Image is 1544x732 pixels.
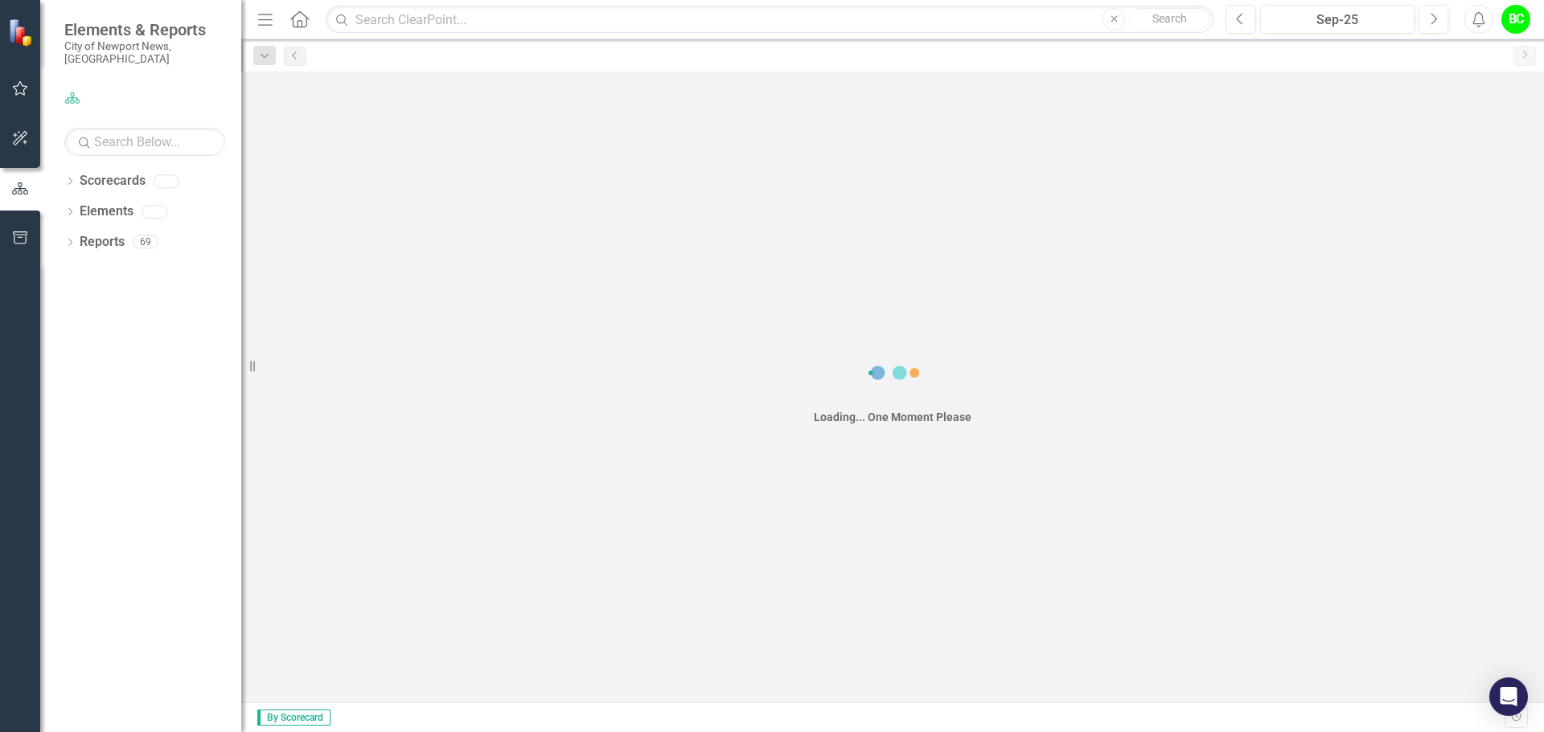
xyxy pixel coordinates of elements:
[64,128,225,156] input: Search Below...
[133,235,158,249] div: 69
[64,20,225,39] span: Elements & Reports
[1501,5,1530,34] button: BC
[1260,5,1415,34] button: Sep-25
[326,6,1213,34] input: Search ClearPoint...
[80,233,125,251] a: Reports
[64,39,225,66] small: City of Newport News, [GEOGRAPHIC_DATA]
[80,202,133,221] a: Elements
[257,710,331,726] span: By Scorecard
[1129,8,1209,31] button: Search
[814,409,971,425] div: Loading... One Moment Please
[1489,677,1528,716] div: Open Intercom Messenger
[7,17,38,47] img: ClearPoint Strategy
[1266,10,1409,30] div: Sep-25
[80,172,146,190] a: Scorecards
[1152,12,1187,25] span: Search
